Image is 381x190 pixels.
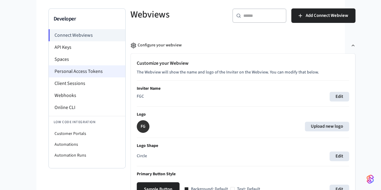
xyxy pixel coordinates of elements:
button: Edit [329,92,349,101]
li: Spaces [49,53,125,65]
p: Circle [137,153,147,159]
img: SeamLogoGradient.69752ec5.svg [367,174,374,184]
li: Low Code Integration [49,116,125,128]
span: Add Connect Webview [306,12,348,20]
li: API Keys [49,41,125,53]
li: Automations [49,139,125,150]
p: The Webview will show the name and logo of the Inviter on the Webview. You can modify that below. [137,69,349,76]
li: Personal Access Tokens [49,65,125,77]
h5: Webviews [130,8,225,21]
p: Primary Button Style [137,171,349,177]
p: Logo Shape [137,143,349,149]
li: Automation Runs [49,150,125,161]
li: Webhooks [49,89,125,101]
p: Inviter Name [137,86,349,92]
p: FG [141,123,145,129]
p: FGC [137,93,144,100]
button: Configure your webview [130,37,355,53]
h2: Customize your Webview [137,60,349,67]
h3: Developer [54,15,120,23]
div: Configure your webview [130,42,182,48]
li: Connect Webviews [48,29,125,41]
label: Upload new logo [305,122,349,131]
button: Add Connect Webview [291,8,355,23]
li: Customer Portals [49,128,125,139]
li: Client Sessions [49,77,125,89]
button: Edit [329,151,349,161]
p: Logo [137,111,349,118]
li: Online CLI [49,101,125,114]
